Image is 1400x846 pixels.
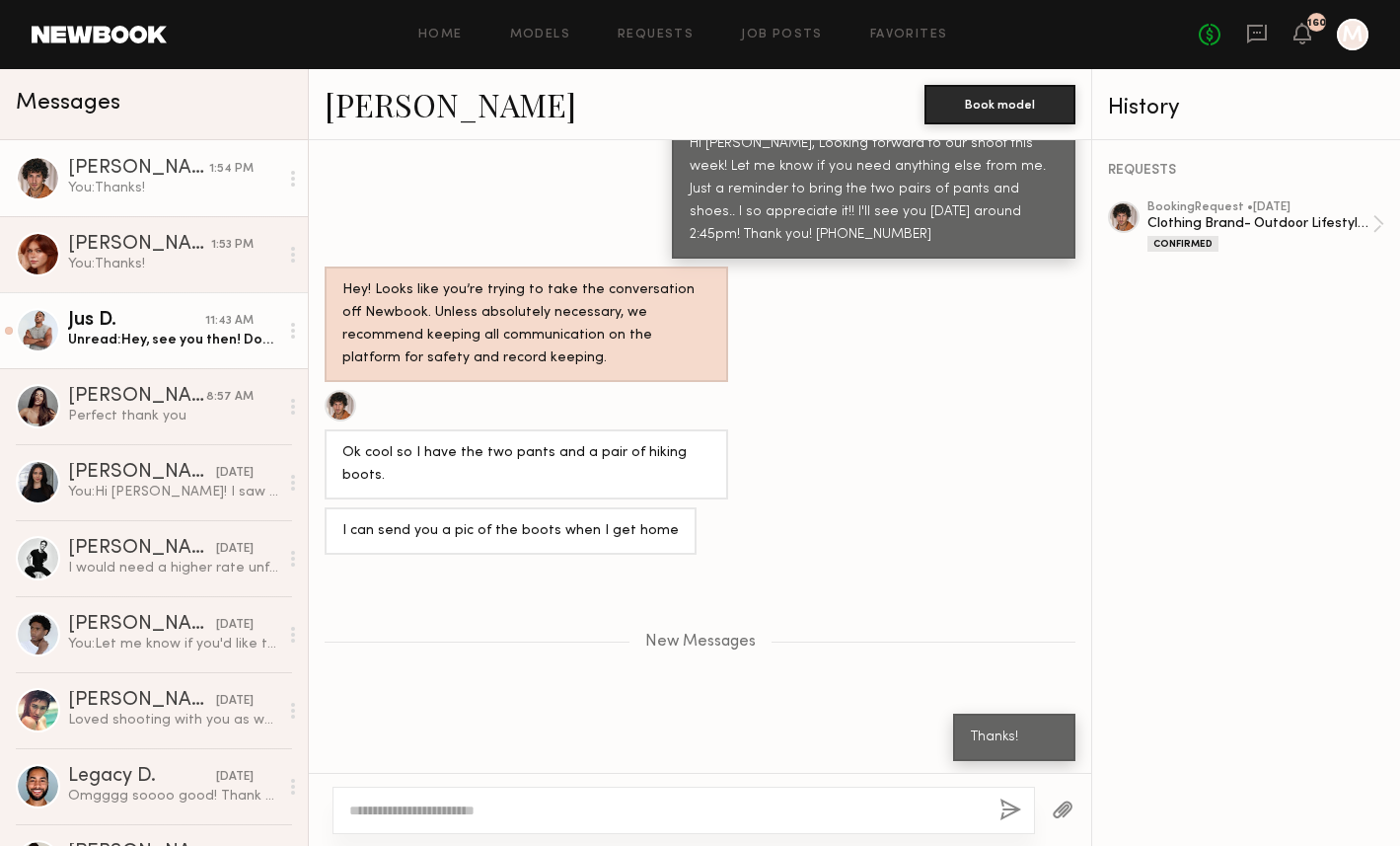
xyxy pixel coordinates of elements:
div: REQUESTS [1108,164,1384,178]
div: booking Request • [DATE] [1147,201,1372,214]
div: [PERSON_NAME] [68,463,216,483]
div: Legacy D. [68,767,216,787]
a: Job Posts [741,29,823,41]
div: Perfect thank you [68,407,278,425]
div: Clothing Brand- Outdoor Lifestyle Shoot [1147,214,1372,233]
div: I can send you a pic of the boots when I get home [342,520,679,543]
div: [PERSON_NAME] [68,691,216,711]
div: I would need a higher rate unfortunately! [68,559,278,577]
div: Confirmed [1147,236,1218,252]
span: Messages [16,92,120,115]
div: [PERSON_NAME] [68,539,216,559]
div: You: Thanks! [68,179,278,197]
div: Ok cool so I have the two pants and a pair of hiking boots. [342,442,710,488]
div: You: Hi [PERSON_NAME]! I saw you submitted to my job listing for a shoot with a small sustainable... [68,483,278,501]
a: bookingRequest •[DATE]Clothing Brand- Outdoor Lifestyle ShootConfirmed [1147,201,1384,252]
div: 160 [1307,18,1326,29]
div: You: Let me know if you'd like to move forward. Totally understand if not! [68,635,278,654]
div: [PERSON_NAME] [68,235,211,255]
div: 1:54 PM [209,160,254,179]
button: Book model [924,85,1075,124]
a: Requests [618,29,694,41]
div: [DATE] [216,616,254,635]
div: Jus D. [68,311,205,331]
a: Home [418,29,463,41]
a: Book model [924,95,1075,112]
div: Loved shooting with you as well!! I just followed you on ig! :) look forward to seeing the pics! [68,711,278,730]
div: [DATE] [216,464,254,483]
div: [PERSON_NAME] [68,159,209,179]
div: Hey! Looks like you’re trying to take the conversation off Newbook. Unless absolutely necessary, ... [342,279,710,370]
a: [PERSON_NAME] [325,83,576,125]
div: Omgggg soooo good! Thank you for all these! He clearly had a blast! Yes let me know if you ever n... [68,787,278,806]
a: Favorites [870,29,948,41]
div: Unread: Hey, see you then! Don’t think I’ll be needing anything else.. Pants (check), shoes (chec... [68,331,278,349]
div: [DATE] [216,692,254,711]
div: 8:57 AM [206,388,254,407]
a: M [1337,19,1368,50]
div: Hi [PERSON_NAME], Looking forward to our shoot this week! Let me know if you need anything else f... [690,133,1058,247]
span: New Messages [645,634,756,651]
a: Models [510,29,570,41]
div: 1:53 PM [211,236,254,255]
div: You: Thanks! [68,255,278,273]
div: [DATE] [216,540,254,559]
div: Thanks! [971,727,1058,749]
div: [PERSON_NAME] [68,615,216,635]
div: [PERSON_NAME] [68,387,206,407]
div: [DATE] [216,768,254,787]
div: History [1108,97,1384,119]
div: 11:43 AM [205,312,254,331]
